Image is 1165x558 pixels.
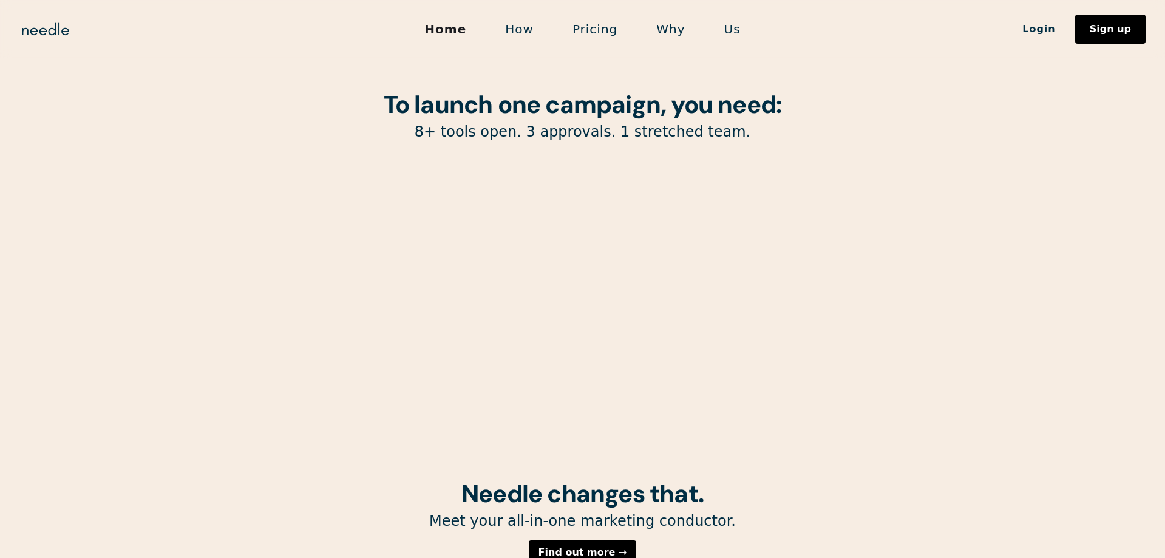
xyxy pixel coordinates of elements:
[705,16,760,42] a: Us
[384,89,782,120] strong: To launch one campaign, you need:
[1003,19,1075,39] a: Login
[637,16,704,42] a: Why
[538,548,627,557] div: Find out more →
[1090,24,1131,34] div: Sign up
[553,16,637,42] a: Pricing
[273,512,892,531] p: Meet your all-in-one marketing conductor.
[486,16,553,42] a: How
[405,16,486,42] a: Home
[461,478,704,509] strong: Needle changes that.
[273,123,892,141] p: 8+ tools open. 3 approvals. 1 stretched team.
[1075,15,1146,44] a: Sign up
